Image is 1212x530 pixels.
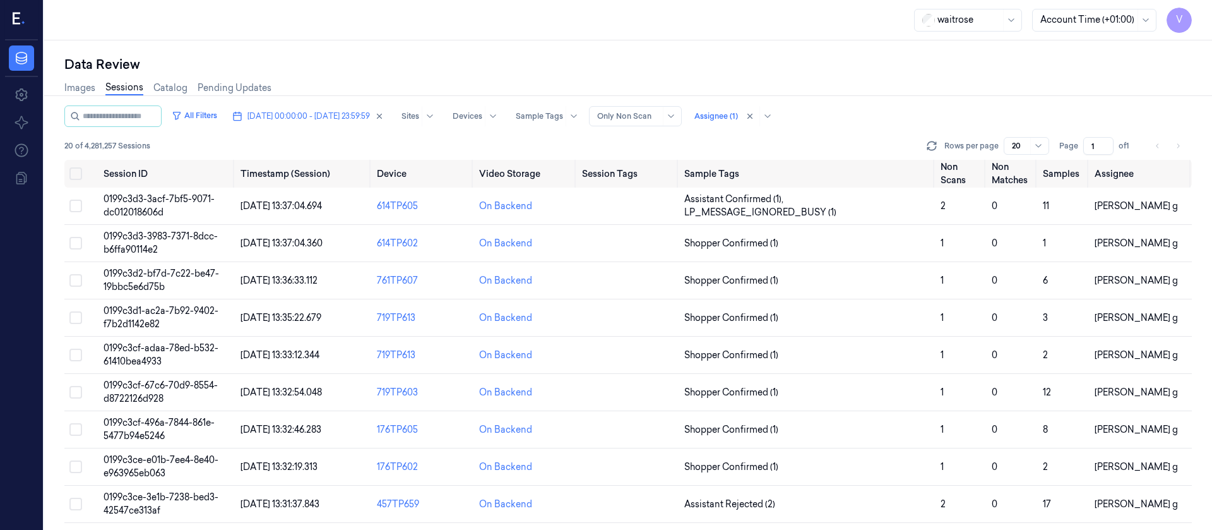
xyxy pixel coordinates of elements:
[198,81,271,95] a: Pending Updates
[104,380,218,404] span: 0199c3cf-67c6-70d9-8554-d8722126d928
[941,461,944,473] span: 1
[69,311,82,324] button: Select row
[684,206,836,219] span: LP_MESSAGE_IGNORED_BUSY (1)
[684,237,778,250] span: Shopper Confirmed (1)
[684,498,775,511] span: Assistant Rejected (2)
[104,342,218,367] span: 0199c3cf-adaa-78ed-b532-61410bea4933
[941,200,946,212] span: 2
[479,386,532,399] div: On Backend
[1059,140,1078,152] span: Page
[235,160,372,188] th: Timestamp (Session)
[992,275,997,286] span: 0
[479,423,532,437] div: On Backend
[479,461,532,474] div: On Backend
[474,160,576,188] th: Video Storage
[104,417,215,442] span: 0199c3cf-496a-7844-861e-5477b94e5246
[241,498,319,510] span: [DATE] 13:31:37.843
[941,349,944,361] span: 1
[941,238,944,249] span: 1
[479,237,532,250] div: On Backend
[941,424,944,435] span: 1
[987,160,1038,188] th: Non Matches
[241,275,318,286] span: [DATE] 13:36:33.112
[377,386,469,399] div: 719TP603
[377,274,469,287] div: 761TP607
[1038,160,1089,188] th: Samples
[69,274,82,287] button: Select row
[992,424,997,435] span: 0
[1095,238,1178,249] span: [PERSON_NAME] g
[941,275,944,286] span: 1
[684,311,778,325] span: Shopper Confirmed (1)
[992,387,997,398] span: 0
[941,387,944,398] span: 1
[241,424,321,435] span: [DATE] 13:32:46.283
[377,311,469,325] div: 719TP613
[1149,137,1187,155] nav: pagination
[241,312,321,323] span: [DATE] 13:35:22.679
[992,238,997,249] span: 0
[1095,424,1178,435] span: [PERSON_NAME] g
[104,491,218,516] span: 0199c3ce-3e1b-7238-bed3-42547ce313af
[104,231,218,255] span: 0199c3d3-3983-7371-8dcc-b6ffa90114e2
[1090,160,1192,188] th: Assignee
[1095,312,1178,323] span: [PERSON_NAME] g
[992,312,997,323] span: 0
[684,274,778,287] span: Shopper Confirmed (1)
[1095,387,1178,398] span: [PERSON_NAME] g
[992,461,997,473] span: 0
[479,349,532,362] div: On Backend
[69,498,82,510] button: Select row
[1095,349,1178,361] span: [PERSON_NAME] g
[1043,312,1048,323] span: 3
[941,498,946,510] span: 2
[1043,200,1049,212] span: 11
[372,160,474,188] th: Device
[684,349,778,362] span: Shopper Confirmed (1)
[69,349,82,361] button: Select row
[1043,424,1048,435] span: 8
[167,105,222,126] button: All Filters
[1043,387,1051,398] span: 12
[992,498,997,510] span: 0
[684,193,786,206] span: Assistant Confirmed (1) ,
[104,268,219,292] span: 0199c3d2-bf7d-7c22-be47-19bbc5e6d75b
[377,423,469,437] div: 176TP605
[936,160,987,188] th: Non Scans
[1095,275,1178,286] span: [PERSON_NAME] g
[64,81,95,95] a: Images
[679,160,936,188] th: Sample Tags
[104,193,215,218] span: 0199c3d3-3acf-7bf5-9071-dc012018606d
[247,111,370,122] span: [DATE] 00:00:00 - [DATE] 23:59:59
[377,498,469,511] div: 457TP659
[69,167,82,180] button: Select all
[479,311,532,325] div: On Backend
[377,461,469,474] div: 176TP602
[69,237,82,250] button: Select row
[241,349,319,361] span: [DATE] 13:33:12.344
[992,349,997,361] span: 0
[684,423,778,437] span: Shopper Confirmed (1)
[69,423,82,436] button: Select row
[227,106,389,126] button: [DATE] 00:00:00 - [DATE] 23:59:59
[1043,349,1048,361] span: 2
[69,461,82,473] button: Select row
[1167,8,1192,33] button: V
[577,160,679,188] th: Session Tags
[69,200,82,212] button: Select row
[1095,200,1178,212] span: [PERSON_NAME] g
[104,305,218,330] span: 0199c3d1-ac2a-7b92-9402-f7b2d1142e82
[241,200,322,212] span: [DATE] 13:37:04.694
[64,140,150,152] span: 20 of 4,281,257 Sessions
[105,81,143,95] a: Sessions
[377,349,469,362] div: 719TP613
[479,200,532,213] div: On Backend
[1043,275,1048,286] span: 6
[941,312,944,323] span: 1
[69,386,82,399] button: Select row
[1119,140,1139,152] span: of 1
[1043,498,1051,510] span: 17
[944,140,999,152] p: Rows per page
[992,200,997,212] span: 0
